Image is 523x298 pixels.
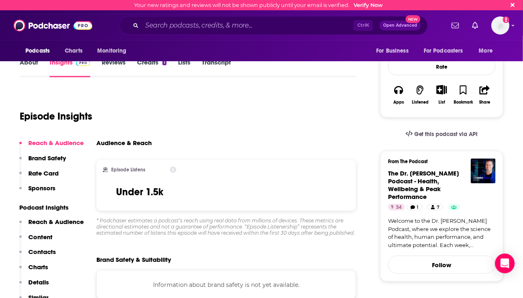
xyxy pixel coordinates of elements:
[437,203,439,212] span: 7
[473,43,503,59] button: open menu
[471,159,496,183] img: The Dr. Greg Wells Podcast - Health, Wellbeing & Peak Performance
[376,45,409,57] span: For Business
[76,60,90,66] img: Podchaser Pro
[91,43,137,59] button: open menu
[19,233,53,248] button: Content
[479,100,490,105] div: Share
[354,2,383,8] a: Verify Now
[19,278,49,293] button: Details
[409,80,431,110] button: Listened
[388,256,496,274] button: Follow
[388,58,496,75] div: Rate
[412,100,429,105] div: Listened
[142,19,354,32] input: Search podcasts, credits, & more...
[427,204,443,210] a: 7
[393,100,404,105] div: Apps
[424,45,463,57] span: For Podcasters
[370,43,419,59] button: open menu
[474,80,496,110] button: Share
[407,204,423,210] a: 1
[379,21,421,30] button: Open AdvancedNew
[495,254,515,273] div: Open Intercom Messenger
[433,85,450,94] button: Show More Button
[28,169,59,177] p: Rate Card
[418,43,475,59] button: open menu
[28,154,66,162] p: Brand Safety
[19,263,48,278] button: Charts
[20,110,92,122] h1: Episode Insights
[452,80,474,110] button: Bookmark
[388,169,459,201] a: The Dr. Greg Wells Podcast - Health, Wellbeing & Peak Performance
[388,80,409,110] button: Apps
[383,23,417,28] span: Open Advanced
[417,203,419,212] span: 1
[19,218,84,233] button: Reach & Audience
[28,233,53,241] p: Content
[28,184,55,192] p: Sponsors
[469,18,482,32] a: Show notifications dropdown
[19,248,56,263] button: Contacts
[65,45,82,57] span: Charts
[96,139,152,147] h3: Audience & Reach
[414,131,478,138] span: Get this podcast via API
[354,20,373,31] span: Ctrl K
[431,80,452,110] div: Show More ButtonList
[454,100,473,105] div: Bookmark
[14,18,92,33] img: Podchaser - Follow, Share and Rate Podcasts
[491,16,509,35] img: User Profile
[96,256,171,263] h2: Brand Safety & Suitability
[491,16,509,35] span: Logged in as MarissaMartinez
[28,278,49,286] p: Details
[102,58,126,77] a: Reviews
[19,184,55,199] button: Sponsors
[28,263,48,271] p: Charts
[19,139,84,154] button: Reach & Audience
[28,248,56,256] p: Contacts
[491,16,509,35] button: Show profile menu
[388,159,489,164] h3: From The Podcast
[137,58,167,77] a: Credits1
[388,169,459,201] span: The Dr. [PERSON_NAME] Podcast - Health, Wellbeing & Peak Performance
[399,124,484,144] a: Get this podcast via API
[388,217,496,249] a: Welcome to the Dr. [PERSON_NAME] Podcast, where we explore the science of health, human performan...
[479,45,493,57] span: More
[448,18,462,32] a: Show notifications dropdown
[396,203,402,212] span: 34
[19,203,84,211] p: Podcast Insights
[162,60,167,65] div: 1
[20,58,38,77] a: About
[59,43,87,59] a: Charts
[406,15,420,23] span: New
[202,58,231,77] a: Transcript
[119,16,428,35] div: Search podcasts, credits, & more...
[116,186,163,198] h3: Under 1.5k
[28,218,84,226] p: Reach & Audience
[20,43,60,59] button: open menu
[19,169,59,185] button: Rate Card
[28,139,84,147] p: Reach & Audience
[50,58,90,77] a: InsightsPodchaser Pro
[388,204,405,210] a: 34
[111,167,145,173] h2: Episode Listens
[96,217,356,236] div: * Podchaser estimates a podcast’s reach using real data from millions of devices. These metrics a...
[19,154,66,169] button: Brand Safety
[503,16,509,23] svg: Email not verified
[178,58,190,77] a: Lists
[97,45,126,57] span: Monitoring
[134,2,383,8] div: Your new ratings and reviews will not be shown publicly until your email is verified.
[25,45,50,57] span: Podcasts
[438,99,445,105] div: List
